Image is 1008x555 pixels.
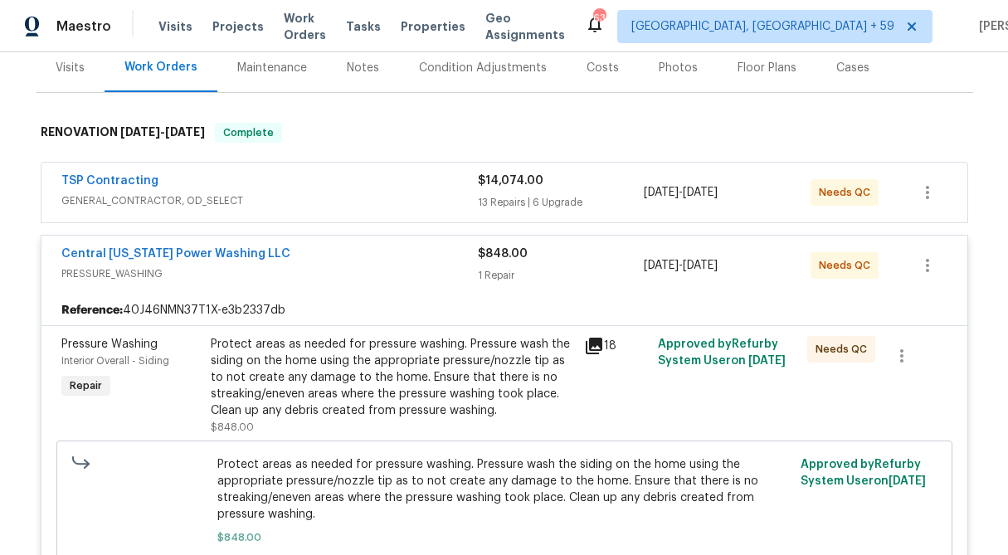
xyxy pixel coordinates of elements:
div: Work Orders [124,59,197,75]
span: [DATE] [120,126,160,138]
div: 632 [593,10,605,27]
span: Geo Assignments [485,10,565,43]
span: Pressure Washing [61,338,158,350]
span: Protect areas as needed for pressure washing. Pressure wash the siding on the home using the appr... [217,456,791,523]
span: Approved by Refurby System User on [658,338,786,367]
span: [DATE] [683,187,718,198]
span: Repair [63,377,109,394]
span: Maestro [56,18,111,35]
div: Photos [659,60,698,76]
div: 1 Repair [478,267,645,284]
span: PRESSURE_WASHING [61,265,478,282]
span: [GEOGRAPHIC_DATA], [GEOGRAPHIC_DATA] + 59 [631,18,894,35]
span: [DATE] [889,475,926,487]
span: [DATE] [748,355,786,367]
span: Properties [401,18,465,35]
span: GENERAL_CONTRACTOR, OD_SELECT [61,192,478,209]
a: TSP Contracting [61,175,158,187]
span: Visits [158,18,192,35]
span: $14,074.00 [478,175,543,187]
span: - [644,184,718,201]
div: Floor Plans [738,60,796,76]
span: [DATE] [683,260,718,271]
span: Approved by Refurby System User on [801,459,926,487]
h6: RENOVATION [41,123,205,143]
span: Projects [212,18,264,35]
div: Visits [56,60,85,76]
span: $848.00 [478,248,528,260]
span: - [120,126,205,138]
div: Notes [347,60,379,76]
span: Interior Overall - Siding [61,356,169,366]
div: Cases [836,60,869,76]
span: [DATE] [644,260,679,271]
span: [DATE] [165,126,205,138]
div: Protect areas as needed for pressure washing. Pressure wash the siding on the home using the appr... [211,336,574,419]
span: $848.00 [211,422,254,432]
div: 40J46NMN37T1X-e3b2337db [41,295,967,325]
span: Complete [217,124,280,141]
div: Condition Adjustments [419,60,547,76]
div: 18 [584,336,649,356]
div: Costs [587,60,619,76]
span: Work Orders [284,10,326,43]
span: Needs QC [816,341,874,358]
span: [DATE] [644,187,679,198]
span: Needs QC [819,184,877,201]
span: Needs QC [819,257,877,274]
span: - [644,257,718,274]
b: Reference: [61,302,123,319]
span: Tasks [346,21,381,32]
div: Maintenance [237,60,307,76]
a: Central [US_STATE] Power Washing LLC [61,248,290,260]
div: 13 Repairs | 6 Upgrade [478,194,645,211]
div: RENOVATION [DATE]-[DATE]Complete [36,106,973,159]
span: $848.00 [217,529,791,546]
